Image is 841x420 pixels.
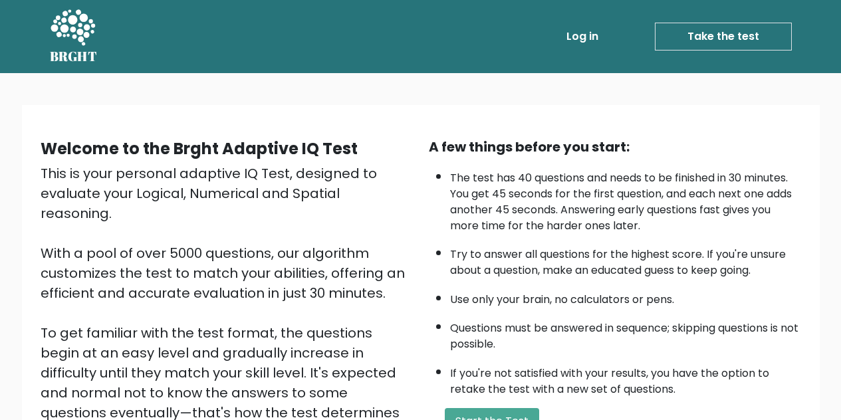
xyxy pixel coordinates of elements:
h5: BRGHT [50,49,98,64]
div: A few things before you start: [429,137,801,157]
li: Use only your brain, no calculators or pens. [450,285,801,308]
a: BRGHT [50,5,98,68]
li: The test has 40 questions and needs to be finished in 30 minutes. You get 45 seconds for the firs... [450,163,801,234]
a: Take the test [655,23,792,51]
a: Log in [561,23,604,50]
li: Try to answer all questions for the highest score. If you're unsure about a question, make an edu... [450,240,801,278]
li: If you're not satisfied with your results, you have the option to retake the test with a new set ... [450,359,801,397]
li: Questions must be answered in sequence; skipping questions is not possible. [450,314,801,352]
b: Welcome to the Brght Adaptive IQ Test [41,138,358,159]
